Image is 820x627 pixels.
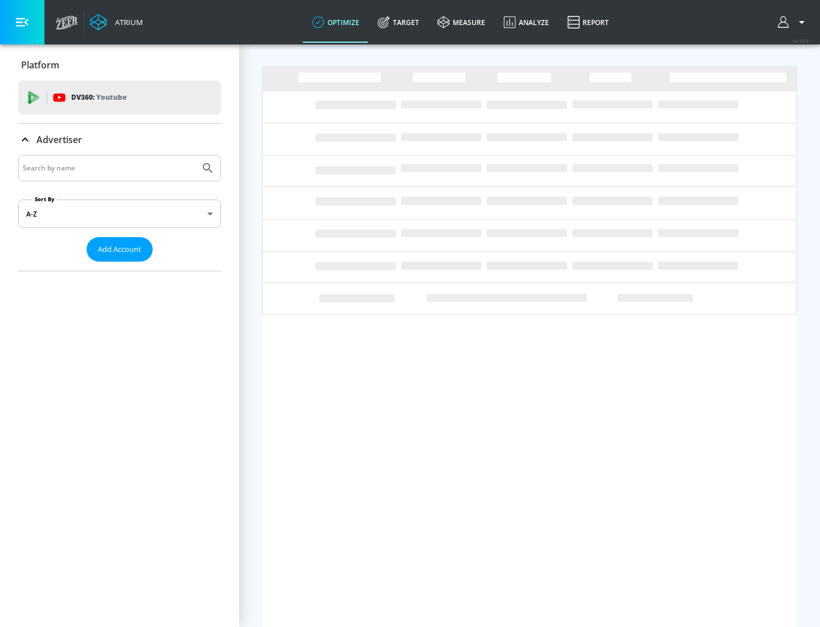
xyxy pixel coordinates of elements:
button: Add Account [87,237,153,262]
div: Platform [18,49,221,81]
div: Advertiser [18,155,221,271]
div: A-Z [18,199,221,228]
p: Youtube [96,91,126,103]
a: Analyze [494,2,558,43]
input: Search by name [23,161,195,176]
span: v 4.19.0 [793,38,809,44]
a: Target [368,2,428,43]
a: optimize [303,2,368,43]
div: Advertiser [18,124,221,156]
p: Platform [21,59,59,71]
nav: list of Advertiser [18,262,221,271]
div: DV360: Youtube [18,80,221,115]
p: Advertiser [36,133,82,146]
a: measure [428,2,494,43]
p: DV360: [71,91,126,104]
a: Report [558,2,618,43]
span: Add Account [98,243,141,256]
a: Atrium [90,14,143,31]
label: Sort By [32,196,57,203]
div: Atrium [110,17,143,27]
